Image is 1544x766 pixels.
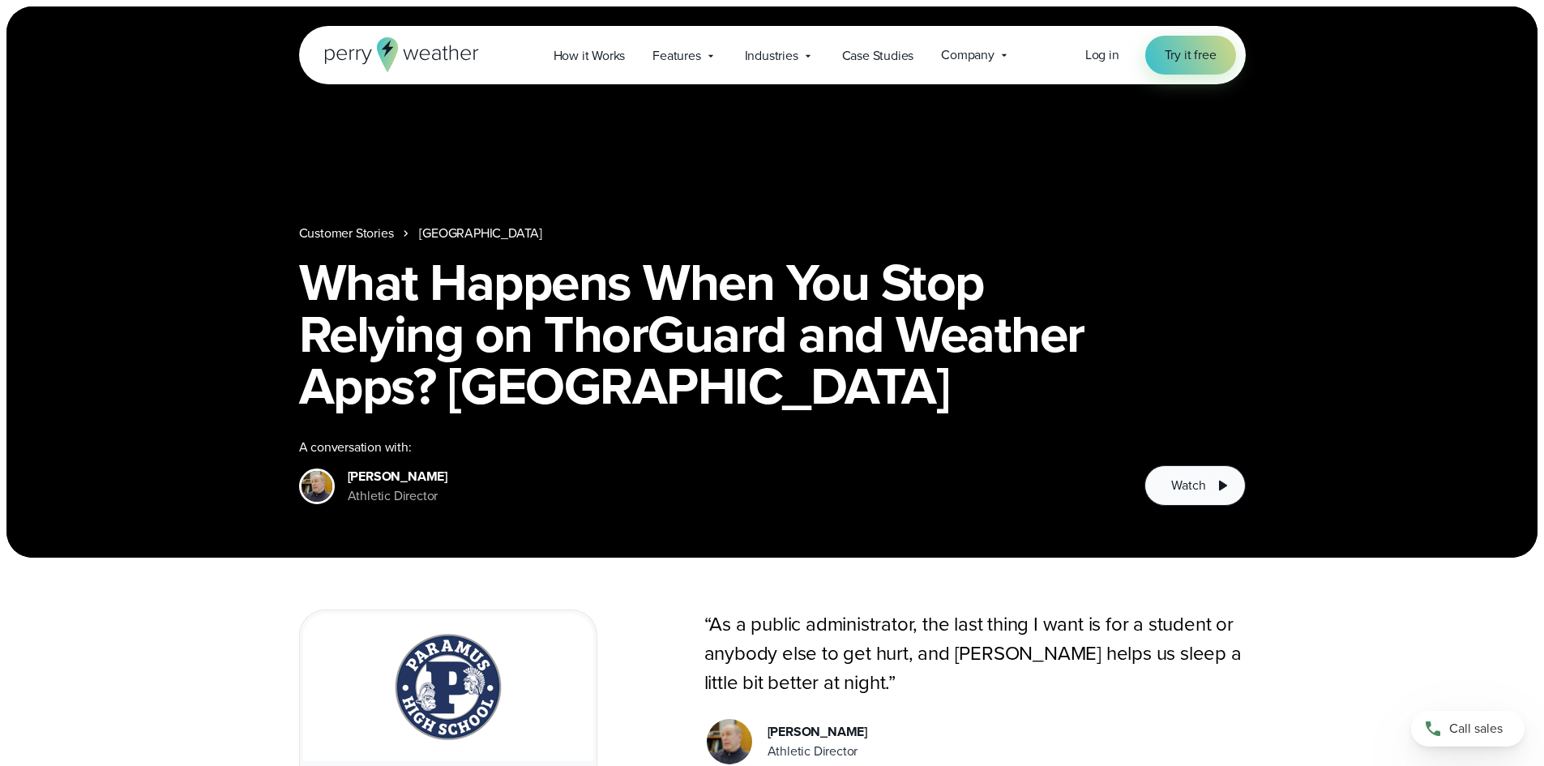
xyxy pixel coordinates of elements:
[6,79,1538,94] div: Sign out
[842,46,914,66] span: Case Studies
[1085,45,1119,64] span: Log in
[419,224,542,243] a: [GEOGRAPHIC_DATA]
[828,39,928,72] a: Case Studies
[394,633,503,742] img: Paramus high school
[1085,45,1119,65] a: Log in
[1449,719,1503,738] span: Call sales
[768,722,867,742] div: [PERSON_NAME]
[1411,711,1525,747] a: Call sales
[941,45,994,65] span: Company
[1165,45,1217,65] span: Try it free
[540,39,639,72] a: How it Works
[6,50,1538,65] div: Delete
[6,6,1538,21] div: Sort A > Z
[1171,476,1205,495] span: Watch
[348,467,447,486] div: [PERSON_NAME]
[6,94,1538,109] div: Rename
[299,224,394,243] a: Customer Stories
[299,256,1246,412] h1: What Happens When You Stop Relying on ThorGuard and Weather Apps? [GEOGRAPHIC_DATA]
[6,109,1538,123] div: Move To ...
[348,486,447,506] div: Athletic Director
[1145,36,1236,75] a: Try it free
[768,742,867,761] div: Athletic Director
[554,46,626,66] span: How it Works
[6,21,1538,36] div: Sort New > Old
[302,471,332,502] img: Derek England, Paramus High School
[6,36,1538,50] div: Move To ...
[745,46,798,66] span: Industries
[704,610,1246,697] p: “As a public administrator, the last thing I want is for a student or anybody else to get hurt, a...
[1144,465,1245,506] button: Watch
[707,719,752,764] img: Derek England, Paramus High School
[299,438,1119,457] div: A conversation with:
[299,224,1246,243] nav: Breadcrumb
[6,65,1538,79] div: Options
[652,46,700,66] span: Features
